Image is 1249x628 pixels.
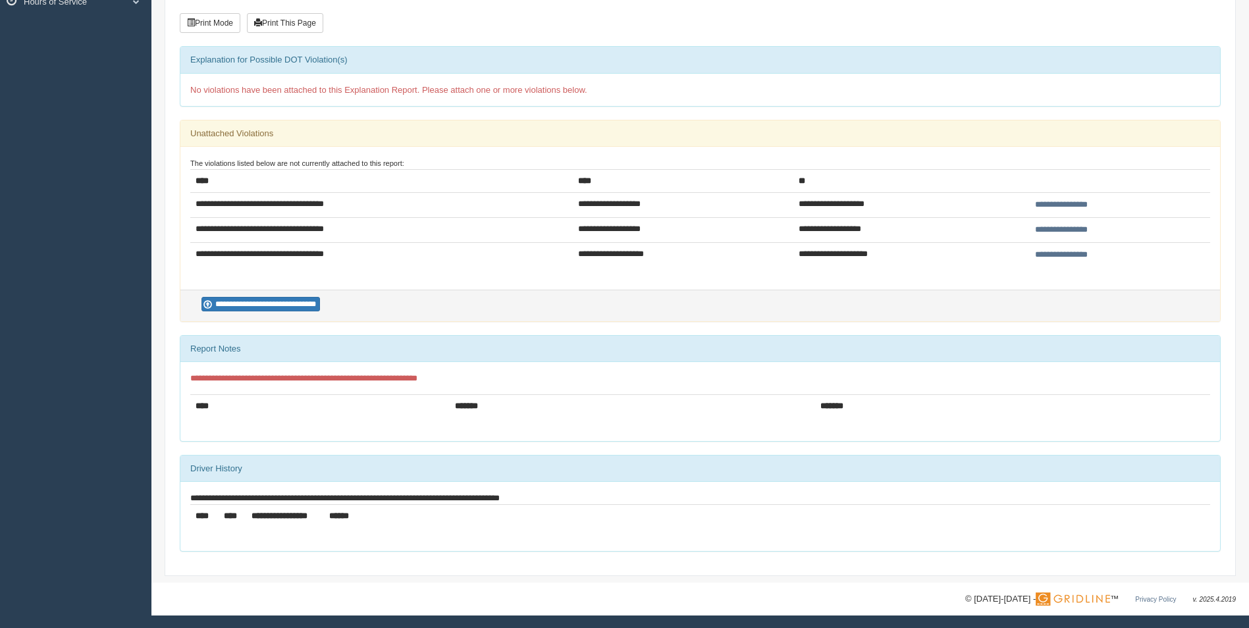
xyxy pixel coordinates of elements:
div: Unattached Violations [180,120,1220,147]
div: © [DATE]-[DATE] - ™ [965,592,1236,606]
img: Gridline [1036,592,1110,606]
div: Report Notes [180,336,1220,362]
div: Driver History [180,456,1220,482]
small: The violations listed below are not currently attached to this report: [190,159,404,167]
span: No violations have been attached to this Explanation Report. Please attach one or more violations... [190,85,587,95]
div: Explanation for Possible DOT Violation(s) [180,47,1220,73]
span: v. 2025.4.2019 [1193,596,1236,603]
button: Print Mode [180,13,240,33]
button: Print This Page [247,13,323,33]
a: Privacy Policy [1135,596,1176,603]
